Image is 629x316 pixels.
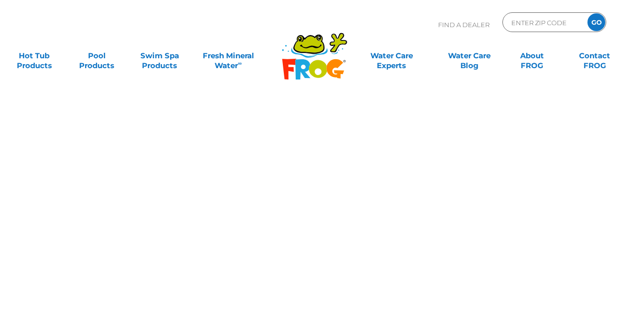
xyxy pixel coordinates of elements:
[508,46,557,66] a: AboutFROG
[587,13,605,31] input: GO
[10,46,59,66] a: Hot TubProducts
[135,46,184,66] a: Swim SpaProducts
[352,46,431,66] a: Water CareExperts
[438,12,490,37] p: Find A Dealer
[73,46,122,66] a: PoolProducts
[445,46,494,66] a: Water CareBlog
[570,46,619,66] a: ContactFROG
[198,46,259,66] a: Fresh MineralWater∞
[276,20,353,80] img: Frog Products Logo
[238,60,242,67] sup: ∞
